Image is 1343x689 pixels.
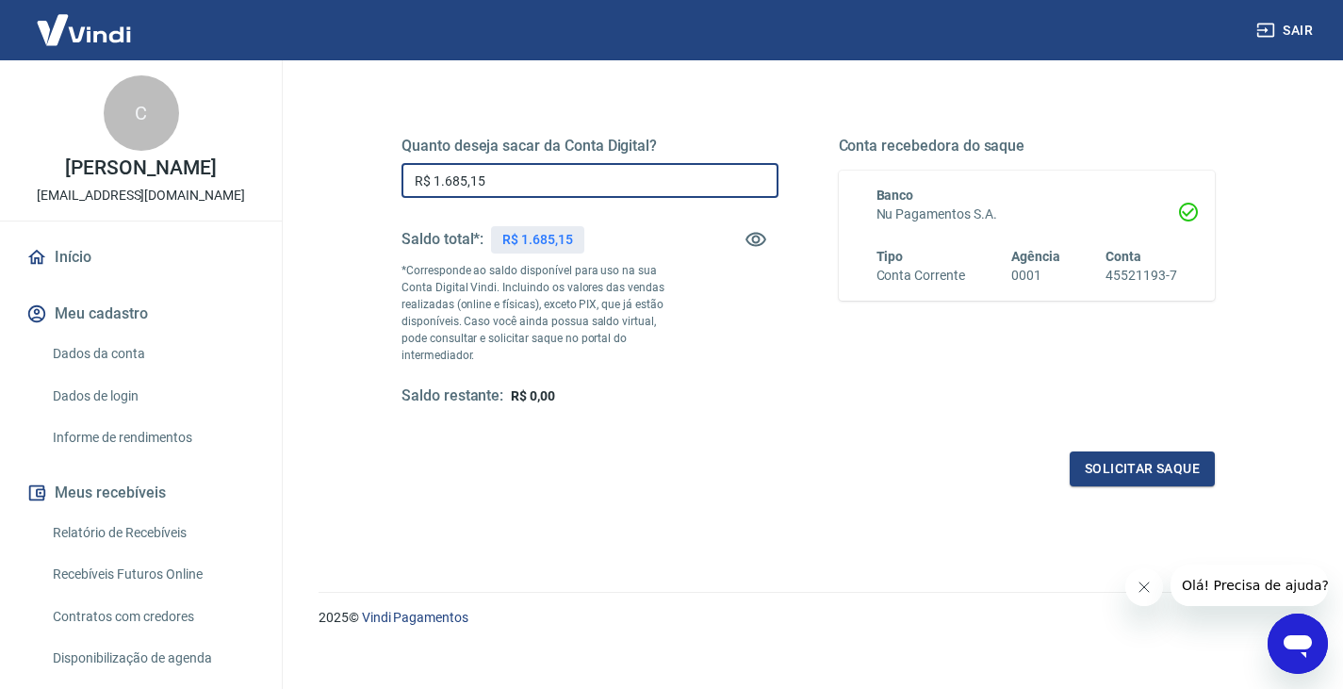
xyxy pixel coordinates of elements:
[1253,13,1320,48] button: Sair
[1070,451,1215,486] button: Solicitar saque
[45,555,259,594] a: Recebíveis Futuros Online
[23,472,259,514] button: Meus recebíveis
[502,230,572,250] p: R$ 1.685,15
[1011,249,1060,264] span: Agência
[45,377,259,416] a: Dados de login
[401,137,778,156] h5: Quanto deseja sacar da Conta Digital?
[401,386,503,406] h5: Saldo restante:
[876,266,965,286] h6: Conta Corrente
[45,639,259,678] a: Disponibilização de agenda
[1171,565,1328,606] iframe: Mensagem da empresa
[1268,614,1328,674] iframe: Botão para abrir a janela de mensagens
[362,610,468,625] a: Vindi Pagamentos
[11,13,158,28] span: Olá! Precisa de ajuda?
[401,262,684,364] p: *Corresponde ao saldo disponível para uso na sua Conta Digital Vindi. Incluindo os valores das ve...
[876,205,1178,224] h6: Nu Pagamentos S.A.
[876,249,904,264] span: Tipo
[23,293,259,335] button: Meu cadastro
[23,237,259,278] a: Início
[1106,249,1141,264] span: Conta
[104,75,179,151] div: C
[401,230,483,249] h5: Saldo total*:
[45,598,259,636] a: Contratos com credores
[65,158,216,178] p: [PERSON_NAME]
[23,1,145,58] img: Vindi
[1125,568,1163,606] iframe: Fechar mensagem
[45,335,259,373] a: Dados da conta
[45,418,259,457] a: Informe de rendimentos
[876,188,914,203] span: Banco
[1106,266,1177,286] h6: 45521193-7
[511,388,555,403] span: R$ 0,00
[1011,266,1060,286] h6: 0001
[839,137,1216,156] h5: Conta recebedora do saque
[319,608,1298,628] p: 2025 ©
[45,514,259,552] a: Relatório de Recebíveis
[37,186,245,205] p: [EMAIL_ADDRESS][DOMAIN_NAME]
